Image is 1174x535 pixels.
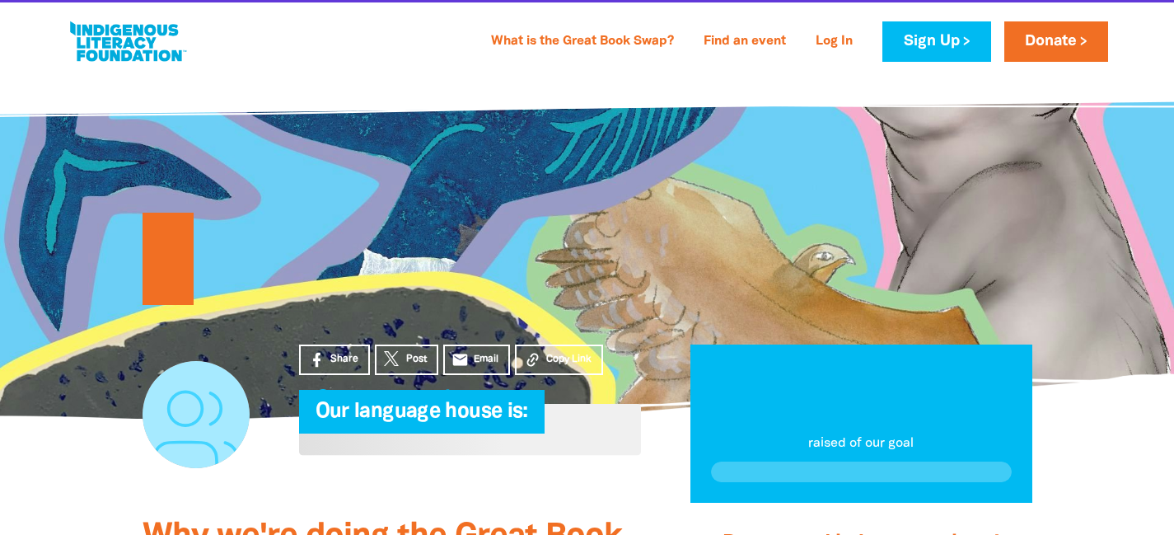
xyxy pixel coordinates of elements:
span: Our language house is: [316,402,528,434]
span: Share [330,352,358,367]
a: emailEmail [443,345,511,375]
a: Log In [806,29,863,55]
span: Email [474,352,498,367]
a: Sign Up [882,21,990,62]
span: Copy Link [546,352,592,367]
button: Copy Link [515,345,603,375]
a: What is the Great Book Swap? [481,29,684,55]
span: Post [406,352,427,367]
i: email [451,351,469,368]
a: Post [375,345,438,375]
a: Share [299,345,370,375]
a: Find an event [694,29,796,55]
p: raised of our goal [711,434,1012,453]
a: Donate [1004,21,1108,62]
